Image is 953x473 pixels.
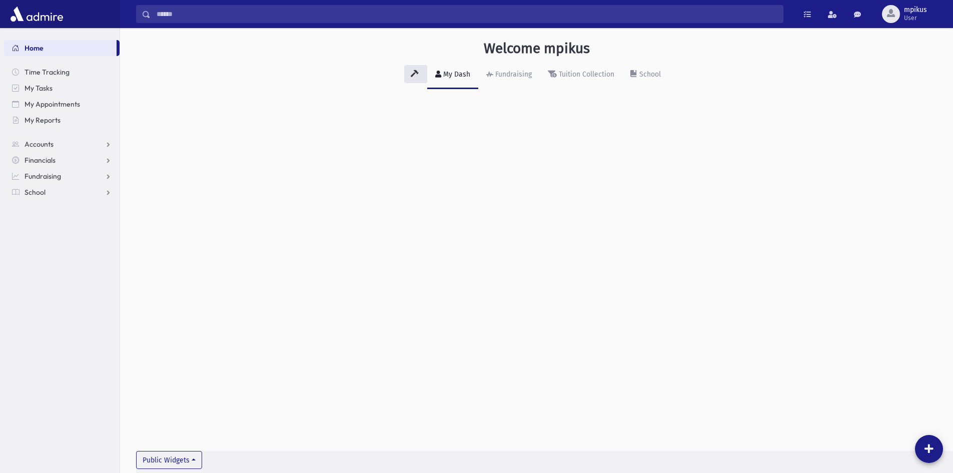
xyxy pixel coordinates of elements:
span: My Tasks [25,84,53,93]
span: mpikus [904,6,927,14]
div: Tuition Collection [557,70,614,79]
h3: Welcome mpikus [484,40,590,57]
a: Time Tracking [4,64,120,80]
a: Fundraising [478,61,540,89]
a: Accounts [4,136,120,152]
span: Fundraising [25,172,61,181]
a: My Appointments [4,96,120,112]
button: Public Widgets [136,451,202,469]
input: Search [151,5,783,23]
span: Accounts [25,140,54,149]
a: School [4,184,120,200]
span: Financials [25,156,56,165]
span: School [25,188,46,197]
a: Home [4,40,117,56]
a: My Dash [427,61,478,89]
span: My Appointments [25,100,80,109]
span: User [904,14,927,22]
div: Fundraising [493,70,532,79]
img: AdmirePro [8,4,66,24]
a: My Tasks [4,80,120,96]
span: Time Tracking [25,68,70,77]
a: Fundraising [4,168,120,184]
a: My Reports [4,112,120,128]
span: Home [25,44,44,53]
span: My Reports [25,116,61,125]
a: Tuition Collection [540,61,622,89]
a: Financials [4,152,120,168]
div: School [637,70,661,79]
a: School [622,61,669,89]
div: My Dash [441,70,470,79]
